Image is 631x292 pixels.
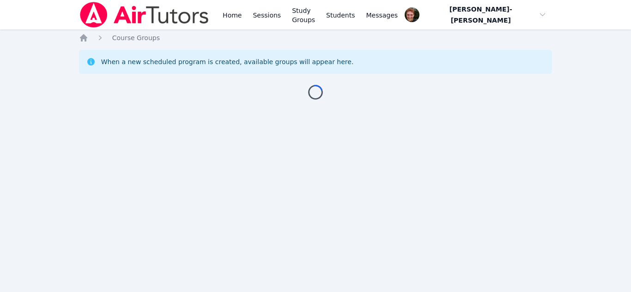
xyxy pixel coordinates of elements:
[366,11,398,20] span: Messages
[112,34,160,42] span: Course Groups
[79,2,210,28] img: Air Tutors
[101,57,354,66] div: When a new scheduled program is created, available groups will appear here.
[112,33,160,42] a: Course Groups
[79,33,552,42] nav: Breadcrumb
